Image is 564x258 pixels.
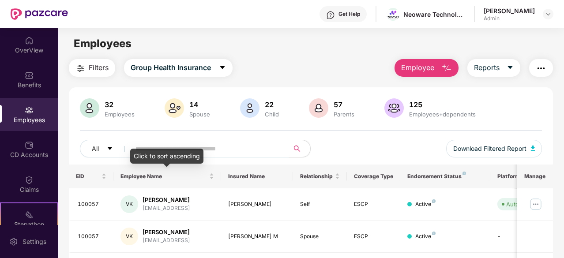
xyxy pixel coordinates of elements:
img: svg+xml;base64,PHN2ZyB4bWxucz0iaHR0cDovL3d3dy53My5vcmcvMjAwMC9zdmciIHhtbG5zOnhsaW5rPSJodHRwOi8vd3... [384,98,404,118]
div: Get Help [338,11,360,18]
th: Manage [517,165,553,188]
td: - [490,221,553,253]
button: Group Health Insurancecaret-down [124,59,233,77]
span: Employee [401,62,434,73]
span: caret-down [107,146,113,153]
th: Employee Name [113,165,221,188]
span: Group Health Insurance [131,62,211,73]
img: svg+xml;base64,PHN2ZyB4bWxucz0iaHR0cDovL3d3dy53My5vcmcvMjAwMC9zdmciIHhtbG5zOnhsaW5rPSJodHRwOi8vd3... [531,146,535,151]
div: 57 [332,100,356,109]
img: svg+xml;base64,PHN2ZyBpZD0iU2V0dGluZy0yMHgyMCIgeG1sbnM9Imh0dHA6Ly93d3cudzMub3JnLzIwMDAvc3ZnIiB3aW... [9,237,18,246]
div: Parents [332,111,356,118]
div: Employees [103,111,136,118]
th: EID [69,165,114,188]
img: svg+xml;base64,PHN2ZyB4bWxucz0iaHR0cDovL3d3dy53My5vcmcvMjAwMC9zdmciIHdpZHRoPSIyMSIgaGVpZ2h0PSIyMC... [25,210,34,219]
button: Employee [395,59,459,77]
span: caret-down [507,64,514,72]
button: Reportscaret-down [467,59,520,77]
img: svg+xml;base64,PHN2ZyB4bWxucz0iaHR0cDovL3d3dy53My5vcmcvMjAwMC9zdmciIHdpZHRoPSIyNCIgaGVpZ2h0PSIyNC... [75,63,86,74]
div: 14 [188,100,212,109]
div: 125 [407,100,478,109]
button: search [289,140,311,157]
span: EID [76,173,100,180]
img: svg+xml;base64,PHN2ZyB4bWxucz0iaHR0cDovL3d3dy53My5vcmcvMjAwMC9zdmciIHhtbG5zOnhsaW5rPSJodHRwOi8vd3... [441,63,452,74]
span: All [92,144,99,153]
div: ESCP [354,232,394,241]
div: [PERSON_NAME] [143,196,190,204]
div: Stepathon [1,220,57,229]
img: Neoware%20new%20logo-compressed-1.png [387,10,399,19]
span: Relationship [300,173,333,180]
div: 32 [103,100,136,109]
div: Active [415,232,436,241]
div: [EMAIL_ADDRESS] [143,236,190,245]
div: Auto Verified [506,200,541,209]
div: [PERSON_NAME] [143,228,190,236]
span: search [289,145,306,152]
div: 100057 [78,200,107,209]
img: svg+xml;base64,PHN2ZyBpZD0iRW1wbG95ZWVzIiB4bWxucz0iaHR0cDovL3d3dy53My5vcmcvMjAwMC9zdmciIHdpZHRoPS... [25,106,34,115]
div: Admin [484,15,535,22]
div: 22 [263,100,281,109]
img: svg+xml;base64,PHN2ZyB4bWxucz0iaHR0cDovL3d3dy53My5vcmcvMjAwMC9zdmciIHhtbG5zOnhsaW5rPSJodHRwOi8vd3... [309,98,328,118]
th: Coverage Type [347,165,401,188]
div: VK [120,195,138,213]
img: svg+xml;base64,PHN2ZyB4bWxucz0iaHR0cDovL3d3dy53My5vcmcvMjAwMC9zdmciIHhtbG5zOnhsaW5rPSJodHRwOi8vd3... [80,98,99,118]
span: Reports [474,62,500,73]
span: Filters [89,62,109,73]
button: Allcaret-down [80,140,134,157]
img: svg+xml;base64,PHN2ZyBpZD0iQmVuZWZpdHMiIHhtbG5zPSJodHRwOi8vd3d3LnczLm9yZy8yMDAwL3N2ZyIgd2lkdGg9Ij... [25,71,34,80]
div: Active [415,200,436,209]
div: ESCP [354,200,394,209]
span: Employee Name [120,173,207,180]
button: Download Filtered Report [446,140,542,157]
th: Insured Name [221,165,293,188]
div: Neoware Technology [403,10,465,19]
img: svg+xml;base64,PHN2ZyB4bWxucz0iaHR0cDovL3d3dy53My5vcmcvMjAwMC9zdmciIHdpZHRoPSI4IiBoZWlnaHQ9IjgiIH... [432,232,436,235]
img: svg+xml;base64,PHN2ZyB4bWxucz0iaHR0cDovL3d3dy53My5vcmcvMjAwMC9zdmciIHhtbG5zOnhsaW5rPSJodHRwOi8vd3... [240,98,259,118]
img: svg+xml;base64,PHN2ZyB4bWxucz0iaHR0cDovL3d3dy53My5vcmcvMjAwMC9zdmciIHdpZHRoPSI4IiBoZWlnaHQ9IjgiIH... [462,172,466,175]
span: caret-down [219,64,226,72]
span: Download Filtered Report [453,144,526,153]
div: Click to sort ascending [130,149,203,164]
div: VK [120,228,138,245]
div: [PERSON_NAME] [484,7,535,15]
div: Self [300,200,340,209]
img: svg+xml;base64,PHN2ZyB4bWxucz0iaHR0cDovL3d3dy53My5vcmcvMjAwMC9zdmciIHhtbG5zOnhsaW5rPSJodHRwOi8vd3... [165,98,184,118]
img: manageButton [529,197,543,211]
img: svg+xml;base64,PHN2ZyB4bWxucz0iaHR0cDovL3d3dy53My5vcmcvMjAwMC9zdmciIHdpZHRoPSI4IiBoZWlnaHQ9IjgiIH... [432,199,436,203]
span: Employees [74,37,132,50]
div: Endorsement Status [407,173,483,180]
button: Filters [69,59,115,77]
img: svg+xml;base64,PHN2ZyBpZD0iQ2xhaW0iIHhtbG5zPSJodHRwOi8vd3d3LnczLm9yZy8yMDAwL3N2ZyIgd2lkdGg9IjIwIi... [25,176,34,184]
th: Relationship [293,165,347,188]
img: svg+xml;base64,PHN2ZyB4bWxucz0iaHR0cDovL3d3dy53My5vcmcvMjAwMC9zdmciIHdpZHRoPSIyNCIgaGVpZ2h0PSIyNC... [536,63,546,74]
img: svg+xml;base64,PHN2ZyBpZD0iRHJvcGRvd24tMzJ4MzIiIHhtbG5zPSJodHRwOi8vd3d3LnczLm9yZy8yMDAwL3N2ZyIgd2... [545,11,552,18]
img: svg+xml;base64,PHN2ZyBpZD0iSGVscC0zMngzMiIgeG1sbnM9Imh0dHA6Ly93d3cudzMub3JnLzIwMDAvc3ZnIiB3aWR0aD... [326,11,335,19]
div: [PERSON_NAME] M [228,232,286,241]
div: Settings [20,237,49,246]
div: Employees+dependents [407,111,478,118]
img: New Pazcare Logo [11,8,68,20]
img: svg+xml;base64,PHN2ZyBpZD0iSG9tZSIgeG1sbnM9Imh0dHA6Ly93d3cudzMub3JnLzIwMDAvc3ZnIiB3aWR0aD0iMjAiIG... [25,36,34,45]
div: 100057 [78,232,107,241]
img: svg+xml;base64,PHN2ZyBpZD0iQ0RfQWNjb3VudHMiIGRhdGEtbmFtZT0iQ0QgQWNjb3VudHMiIHhtbG5zPSJodHRwOi8vd3... [25,141,34,150]
div: Platform Status [497,173,546,180]
div: Child [263,111,281,118]
div: [PERSON_NAME] [228,200,286,209]
div: Spouse [300,232,340,241]
div: Spouse [188,111,212,118]
div: [EMAIL_ADDRESS] [143,204,190,213]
